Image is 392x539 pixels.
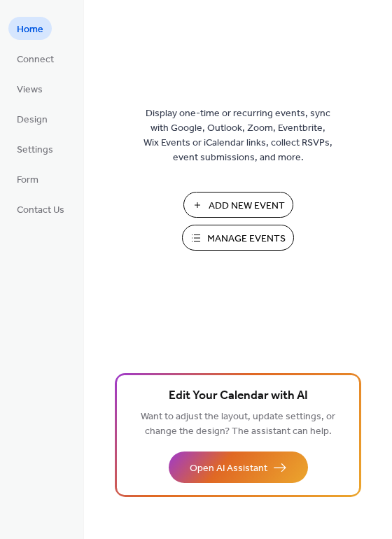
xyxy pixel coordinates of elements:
span: Form [17,173,38,188]
a: Views [8,77,51,100]
span: Design [17,113,48,127]
a: Form [8,167,47,190]
span: Settings [17,143,53,157]
a: Settings [8,137,62,160]
span: Manage Events [207,232,286,246]
a: Design [8,107,56,130]
span: Edit Your Calendar with AI [169,386,308,406]
button: Manage Events [182,225,294,251]
a: Home [8,17,52,40]
span: Add New Event [209,199,285,213]
span: Home [17,22,43,37]
a: Connect [8,47,62,70]
span: Contact Us [17,203,64,218]
span: Display one-time or recurring events, sync with Google, Outlook, Zoom, Eventbrite, Wix Events or ... [143,106,332,165]
span: Connect [17,52,54,67]
a: Contact Us [8,197,73,220]
span: Views [17,83,43,97]
button: Open AI Assistant [169,451,308,483]
span: Want to adjust the layout, update settings, or change the design? The assistant can help. [141,407,335,441]
span: Open AI Assistant [190,461,267,476]
button: Add New Event [183,192,293,218]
